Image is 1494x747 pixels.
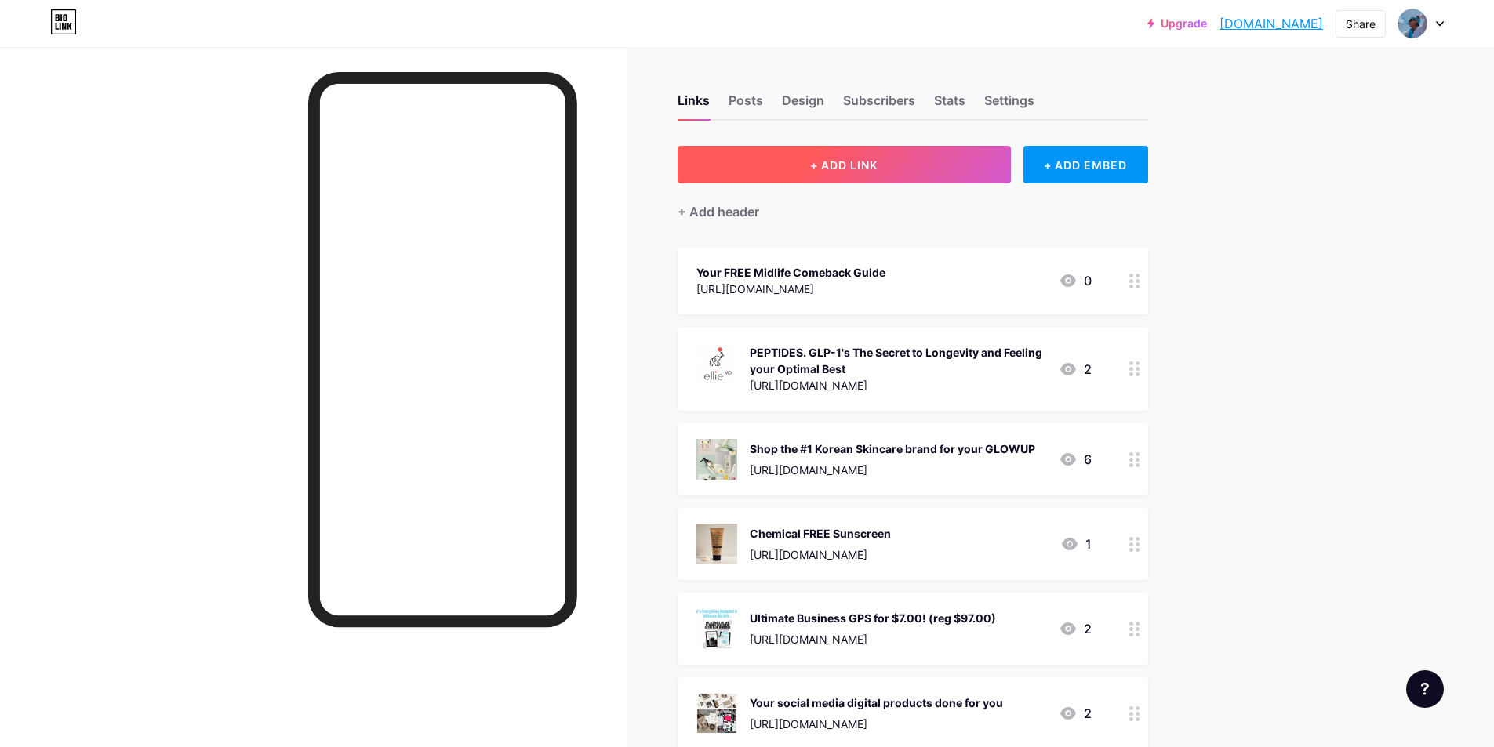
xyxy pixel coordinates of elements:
[1220,14,1323,33] a: [DOMAIN_NAME]
[750,631,996,647] div: [URL][DOMAIN_NAME]
[696,693,737,734] img: Your social media digital products done for you
[782,91,824,119] div: Design
[696,439,737,480] img: Shop the #1 Korean Skincare brand for your GLOWUP
[750,525,891,542] div: Chemical FREE Sunscreen
[750,377,1046,393] div: [URL][DOMAIN_NAME]
[1059,619,1092,638] div: 2
[1059,271,1092,290] div: 0
[696,524,737,564] img: Chemical FREE Sunscreen
[750,716,1003,732] div: [URL][DOMAIN_NAME]
[750,546,891,563] div: [URL][DOMAIN_NAME]
[696,281,885,297] div: [URL][DOMAIN_NAME]
[1059,450,1092,469] div: 6
[1147,17,1207,30] a: Upgrade
[750,441,1035,457] div: Shop the #1 Korean Skincare brand for your GLOWUP
[843,91,915,119] div: Subscribers
[1059,360,1092,379] div: 2
[1398,9,1427,38] img: lisamccarron
[696,608,737,649] img: Ultimate Business GPS for $7.00! (reg $97.00)
[1059,704,1092,723] div: 2
[696,264,885,281] div: Your FREE Midlife Comeback Guide
[1346,16,1376,32] div: Share
[1060,535,1092,553] div: 1
[1023,146,1148,183] div: + ADD EMBED
[678,202,759,221] div: + Add header
[984,91,1034,119] div: Settings
[678,91,710,119] div: Links
[696,343,737,383] img: PEPTIDES. GLP-1's The Secret to Longevity and Feeling your Optimal Best
[729,91,763,119] div: Posts
[750,462,1035,478] div: [URL][DOMAIN_NAME]
[750,610,996,626] div: Ultimate Business GPS for $7.00! (reg $97.00)
[810,158,878,172] span: + ADD LINK
[934,91,965,119] div: Stats
[750,344,1046,377] div: PEPTIDES. GLP-1's The Secret to Longevity and Feeling your Optimal Best
[678,146,1011,183] button: + ADD LINK
[750,694,1003,711] div: Your social media digital products done for you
